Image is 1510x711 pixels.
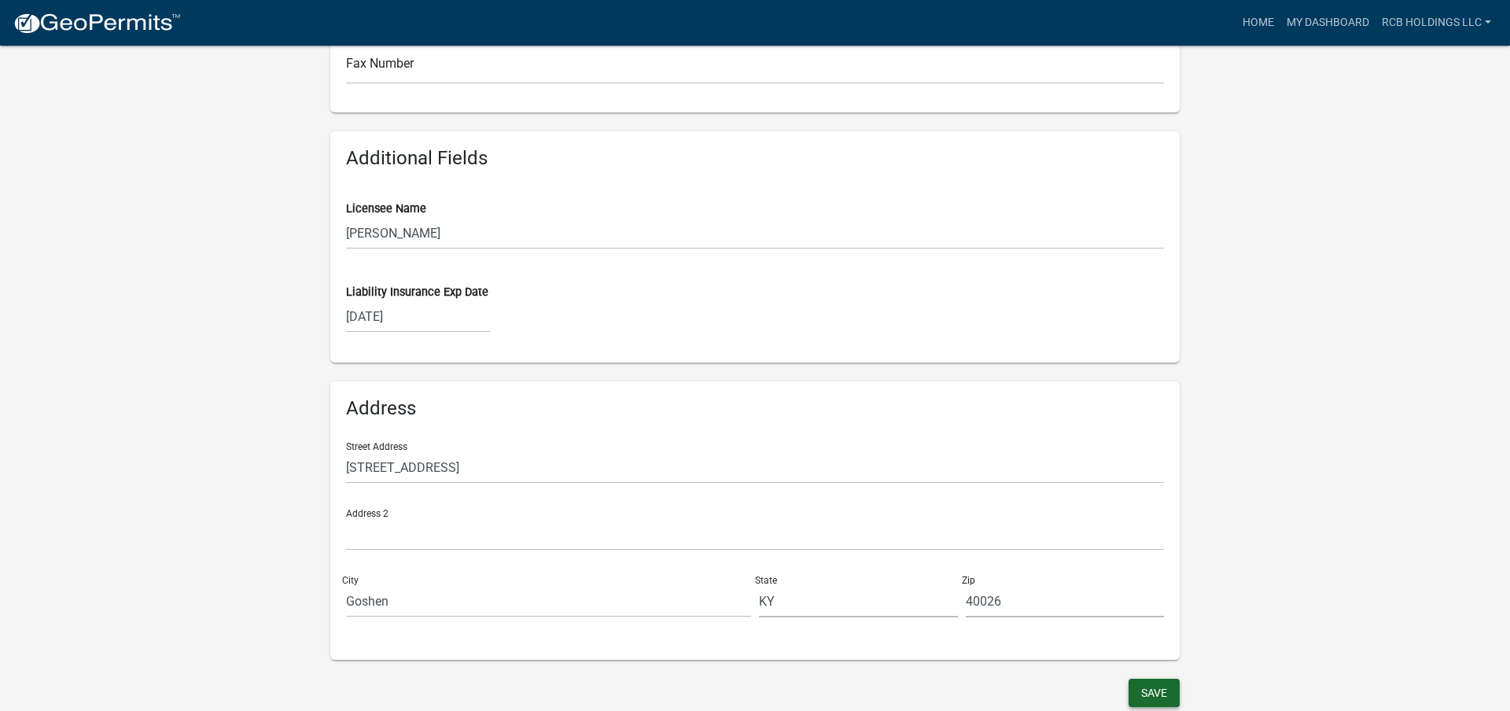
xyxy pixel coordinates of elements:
label: Licensee Name [346,204,426,215]
a: RCB Holdings LLC [1376,8,1497,38]
a: Home [1236,8,1280,38]
input: mm/dd/yyyy [346,300,490,333]
a: My Dashboard [1280,8,1376,38]
label: Liability Insurance Exp Date [346,287,488,298]
h6: Address [346,397,1164,420]
h6: Additional Fields [346,147,1164,170]
button: Save [1129,679,1180,707]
